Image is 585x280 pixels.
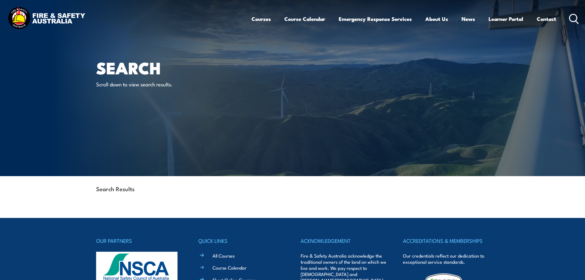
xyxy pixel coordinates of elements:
[339,11,412,27] a: Emergency Response Services
[252,11,271,27] a: Courses
[537,11,556,27] a: Contact
[489,11,523,27] a: Learner Portal
[213,264,247,271] a: Course Calendar
[96,184,135,193] strong: Search Results
[198,236,284,245] h4: QUICK LINKS
[425,11,448,27] a: About Us
[96,60,248,75] h1: Search
[96,236,182,245] h4: OUR PARTNERS
[284,11,325,27] a: Course Calendar
[213,252,235,259] a: All Courses
[403,253,489,265] p: Our credentials reflect our dedication to exceptional service standards.
[301,236,387,245] h4: ACKNOWLEDGEMENT
[96,81,208,88] p: Scroll down to view search results.
[403,236,489,245] h4: ACCREDITATIONS & MEMBERSHIPS
[462,11,475,27] a: News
